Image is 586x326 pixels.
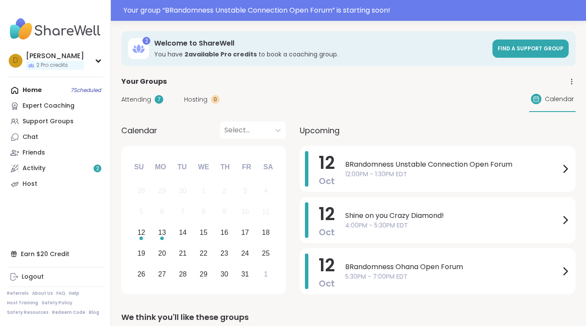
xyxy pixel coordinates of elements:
div: 2 [222,185,226,197]
div: Choose Thursday, October 16th, 2025 [215,224,234,242]
div: Not available Sunday, September 28th, 2025 [132,182,151,201]
span: Shine on you Crazy Diamond! [345,211,560,221]
div: 0 [211,95,220,104]
div: 31 [241,268,249,280]
div: Activity [23,164,45,173]
span: 5:30PM - 7:00PM EDT [345,272,560,281]
span: 4:00PM - 5:30PM EDT [345,221,560,230]
div: Sa [259,158,278,177]
div: Mo [151,158,170,177]
b: 2 available Pro credit s [185,50,257,59]
div: Choose Tuesday, October 28th, 2025 [174,265,192,283]
div: 1 [202,185,206,197]
div: 23 [220,247,228,259]
div: 30 [220,268,228,280]
a: Redeem Code [52,310,85,316]
div: Choose Tuesday, October 21st, 2025 [174,244,192,263]
div: [PERSON_NAME] [26,51,84,61]
div: 16 [220,227,228,238]
div: Choose Monday, October 13th, 2025 [153,224,172,242]
div: Choose Wednesday, October 29th, 2025 [194,265,213,283]
div: Not available Saturday, October 4th, 2025 [256,182,275,201]
a: Expert Coaching [7,98,104,114]
div: Not available Thursday, October 9th, 2025 [215,203,234,221]
span: 12:00PM - 1:30PM EDT [345,170,560,179]
a: Chat [7,129,104,145]
a: Blog [89,310,99,316]
div: 11 [262,206,270,217]
div: Not available Monday, September 29th, 2025 [153,182,172,201]
div: 7 [155,95,163,104]
span: Oct [319,226,335,238]
span: 12 [319,202,335,226]
div: Not available Tuesday, September 30th, 2025 [174,182,192,201]
a: Help [69,290,79,296]
div: 3 [243,185,247,197]
a: FAQ [56,290,65,296]
div: Not available Friday, October 10th, 2025 [236,203,254,221]
div: 7 [181,206,185,217]
div: Choose Friday, October 24th, 2025 [236,244,254,263]
div: We think you'll like these groups [121,311,576,323]
div: Choose Sunday, October 12th, 2025 [132,224,151,242]
div: Your group “ BRandomness Unstable Connection Open Forum ” is starting soon! [123,5,581,16]
span: 12 [319,253,335,277]
div: Choose Wednesday, October 15th, 2025 [194,224,213,242]
div: Su [130,158,149,177]
div: 18 [262,227,270,238]
a: Activity2 [7,161,104,176]
div: Chat [23,133,38,142]
div: Not available Wednesday, October 1st, 2025 [194,182,213,201]
span: Oct [319,277,335,290]
div: 21 [179,247,187,259]
div: 30 [179,185,187,197]
div: 28 [137,185,145,197]
div: 20 [158,247,166,259]
div: 12 [137,227,145,238]
div: 27 [158,268,166,280]
div: Choose Sunday, October 19th, 2025 [132,244,151,263]
a: Friends [7,145,104,161]
div: Not available Tuesday, October 7th, 2025 [174,203,192,221]
div: Tu [172,158,191,177]
div: 13 [158,227,166,238]
a: Referrals [7,290,29,296]
div: Choose Saturday, October 25th, 2025 [256,244,275,263]
div: Expert Coaching [23,102,74,110]
div: Choose Friday, October 31st, 2025 [236,265,254,283]
div: Support Groups [23,117,74,126]
div: 15 [200,227,207,238]
div: 28 [179,268,187,280]
span: Calendar [545,95,574,104]
div: 24 [241,247,249,259]
div: 14 [179,227,187,238]
div: Th [216,158,235,177]
a: Safety Policy [42,300,72,306]
div: Not available Saturday, October 11th, 2025 [256,203,275,221]
span: Oct [319,175,335,187]
span: D [13,55,18,66]
div: Fr [237,158,256,177]
a: Find a support group [492,40,569,58]
div: 4 [264,185,268,197]
div: Choose Sunday, October 26th, 2025 [132,265,151,283]
div: Host [23,180,37,188]
div: 25 [262,247,270,259]
div: Choose Thursday, October 23rd, 2025 [215,244,234,263]
div: 29 [200,268,207,280]
h3: Welcome to ShareWell [154,39,487,48]
h3: You have to book a coaching group. [154,50,487,59]
div: Not available Monday, October 6th, 2025 [153,203,172,221]
div: Logout [22,273,44,281]
div: 1 [264,268,268,280]
span: BRandomness Unstable Connection Open Forum [345,159,560,170]
div: 22 [200,247,207,259]
div: Choose Wednesday, October 22nd, 2025 [194,244,213,263]
a: Host Training [7,300,38,306]
span: 2 Pro credits [36,62,68,69]
a: Host [7,176,104,192]
span: BRandomness Ohana Open Forum [345,262,560,272]
a: About Us [32,290,53,296]
div: 10 [241,206,249,217]
div: Not available Friday, October 3rd, 2025 [236,182,254,201]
